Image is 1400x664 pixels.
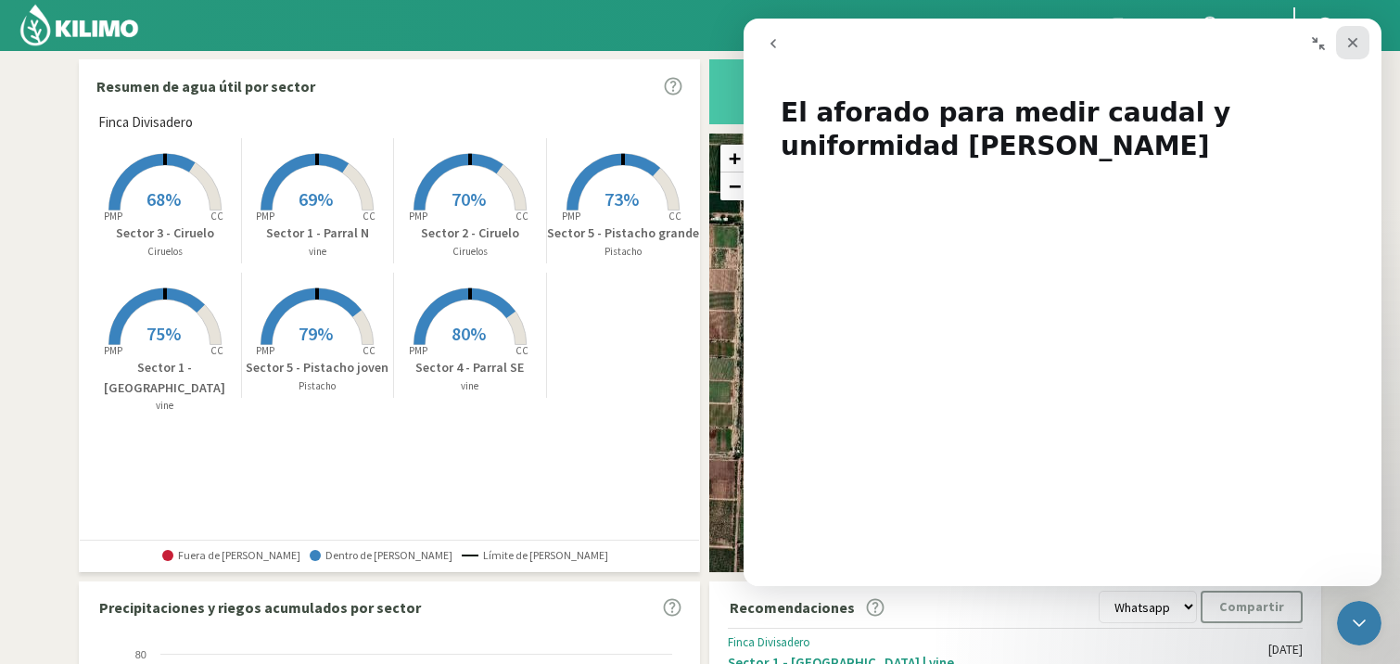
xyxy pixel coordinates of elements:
[89,244,241,260] p: Ciruelos
[146,187,181,211] span: 68%
[1268,642,1303,658] div: [DATE]
[462,549,608,562] span: Límite de [PERSON_NAME]
[394,244,546,260] p: Ciruelos
[515,210,528,223] tspan: CC
[299,187,333,211] span: 69%
[409,210,427,223] tspan: PMP
[96,75,315,97] p: Resumen de agua útil por sector
[724,101,861,114] div: Precipitaciones
[210,210,223,223] tspan: CC
[310,549,452,562] span: Dentro de [PERSON_NAME]
[720,172,748,200] a: Zoom out
[452,322,486,345] span: 80%
[547,244,700,260] p: Pistacho
[668,210,681,223] tspan: CC
[98,112,193,134] span: Finca Divisadero
[728,635,1268,650] div: Finca Divisadero
[89,223,241,243] p: Sector 3 - Ciruelo
[515,344,528,357] tspan: CC
[720,145,748,172] a: Zoom in
[730,596,855,619] p: Recomendaciones
[547,223,700,243] p: Sector 5 - Pistacho grande
[562,210,580,223] tspan: PMP
[99,596,421,619] p: Precipitaciones y riegos acumulados por sector
[242,223,394,243] p: Sector 1 - Parral N
[719,66,867,115] button: Precipitaciones
[1126,16,1171,35] span: Todos
[394,378,546,394] p: vine
[162,549,300,562] span: Fuera de [PERSON_NAME]
[299,322,333,345] span: 79%
[363,344,376,357] tspan: CC
[1221,16,1266,35] span: Todos
[89,398,241,414] p: vine
[210,344,223,357] tspan: CC
[242,358,394,377] p: Sector 5 - Pistacho joven
[242,244,394,260] p: vine
[89,358,241,398] p: Sector 1 - [GEOGRAPHIC_DATA]
[135,649,146,660] text: 80
[256,210,274,223] tspan: PMP
[19,3,140,47] img: Kilimo
[146,322,181,345] span: 75%
[394,223,546,243] p: Sector 2 - Ciruelo
[394,358,546,377] p: Sector 4 - Parral SE
[744,19,1381,586] iframe: Intercom live chat
[409,344,427,357] tspan: PMP
[605,187,639,211] span: 73%
[1337,601,1381,645] iframe: Intercom live chat
[104,344,122,357] tspan: PMP
[452,187,486,211] span: 70%
[363,210,376,223] tspan: CC
[242,378,394,394] p: Pistacho
[104,210,122,223] tspan: PMP
[256,344,274,357] tspan: PMP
